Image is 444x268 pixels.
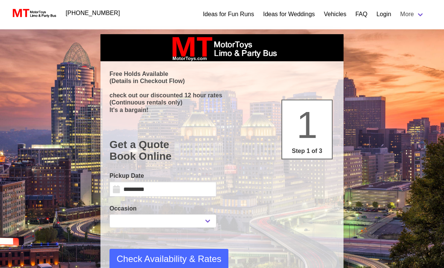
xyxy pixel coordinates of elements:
span: 1 [297,104,318,146]
img: MotorToys Logo [11,8,57,18]
span: Check Availability & Rates [117,252,221,266]
label: Pickup Date [109,171,216,180]
p: Free Holds Available [109,70,335,77]
p: (Continuous rentals only) [109,99,335,106]
a: [PHONE_NUMBER] [61,6,125,21]
p: It's a bargain! [109,106,335,114]
a: Vehicles [324,10,347,19]
a: Login [376,10,391,19]
a: Ideas for Fun Runs [203,10,254,19]
p: check out our discounted 12 hour rates [109,92,335,99]
img: box_logo_brand.jpeg [166,34,278,61]
a: Ideas for Weddings [263,10,315,19]
p: Step 1 of 3 [285,147,329,156]
p: (Details in Checkout Flow) [109,77,335,85]
label: Occasion [109,204,216,213]
a: FAQ [355,10,367,19]
a: More [396,7,429,22]
h1: Get a Quote Book Online [109,139,335,162]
